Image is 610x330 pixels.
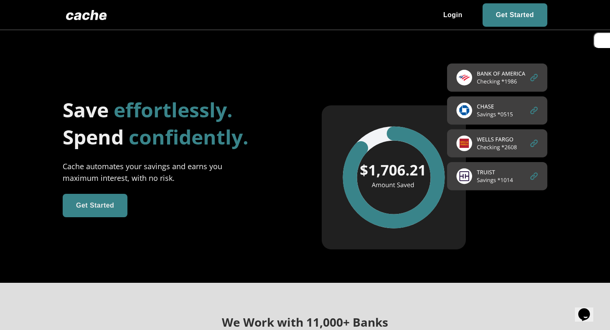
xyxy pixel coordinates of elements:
a: Get Started [483,3,547,27]
h1: Spend [63,123,288,150]
div: Cache automates your savings and earns you maximum interest, with no risk. [63,160,242,184]
h1: Save [63,96,288,123]
a: Get Started [63,194,127,217]
img: Logo [63,7,110,23]
span: confidently. [129,123,249,150]
span: effortlessly. [114,96,233,123]
img: Amount Saved [322,63,547,249]
a: Login [430,3,476,27]
iframe: chat widget [575,297,602,322]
